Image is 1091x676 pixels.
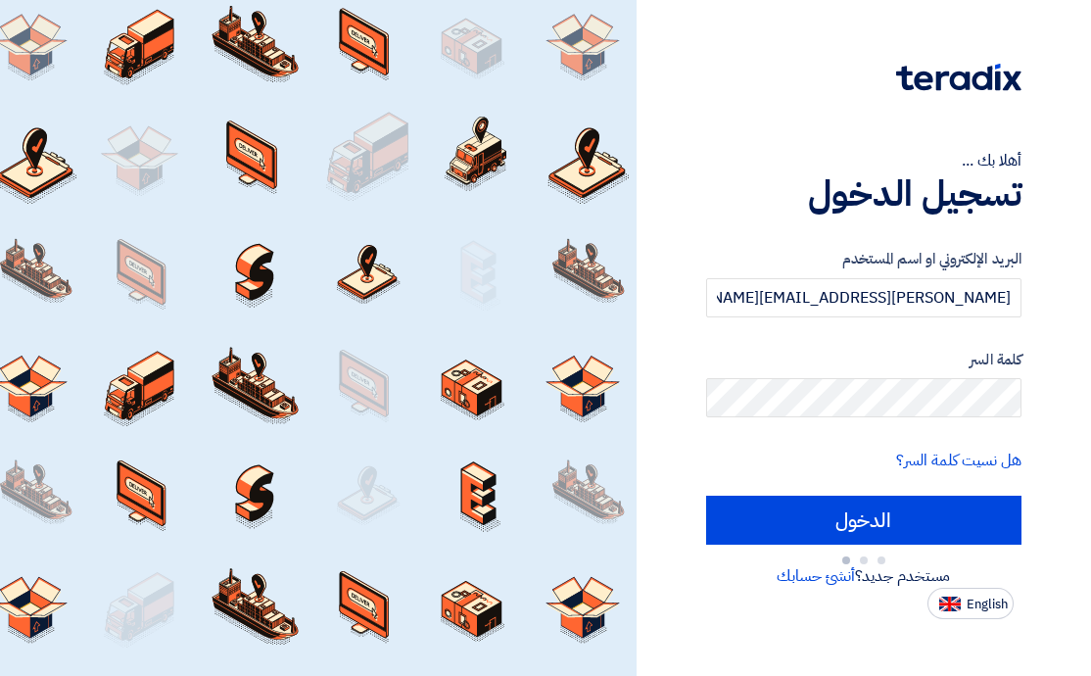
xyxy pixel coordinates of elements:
input: الدخول [706,496,1021,545]
img: en-US.png [939,597,961,611]
a: هل نسيت كلمة السر؟ [896,449,1021,472]
div: أهلا بك ... [706,149,1021,172]
button: English [927,588,1014,619]
h1: تسجيل الدخول [706,172,1021,216]
label: كلمة السر [706,349,1021,371]
label: البريد الإلكتروني او اسم المستخدم [706,248,1021,270]
a: أنشئ حسابك [777,564,854,588]
div: مستخدم جديد؟ [706,564,1021,588]
span: English [967,598,1008,611]
img: Teradix logo [896,64,1021,91]
input: أدخل بريد العمل الإلكتروني او اسم المستخدم الخاص بك ... [706,278,1021,317]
